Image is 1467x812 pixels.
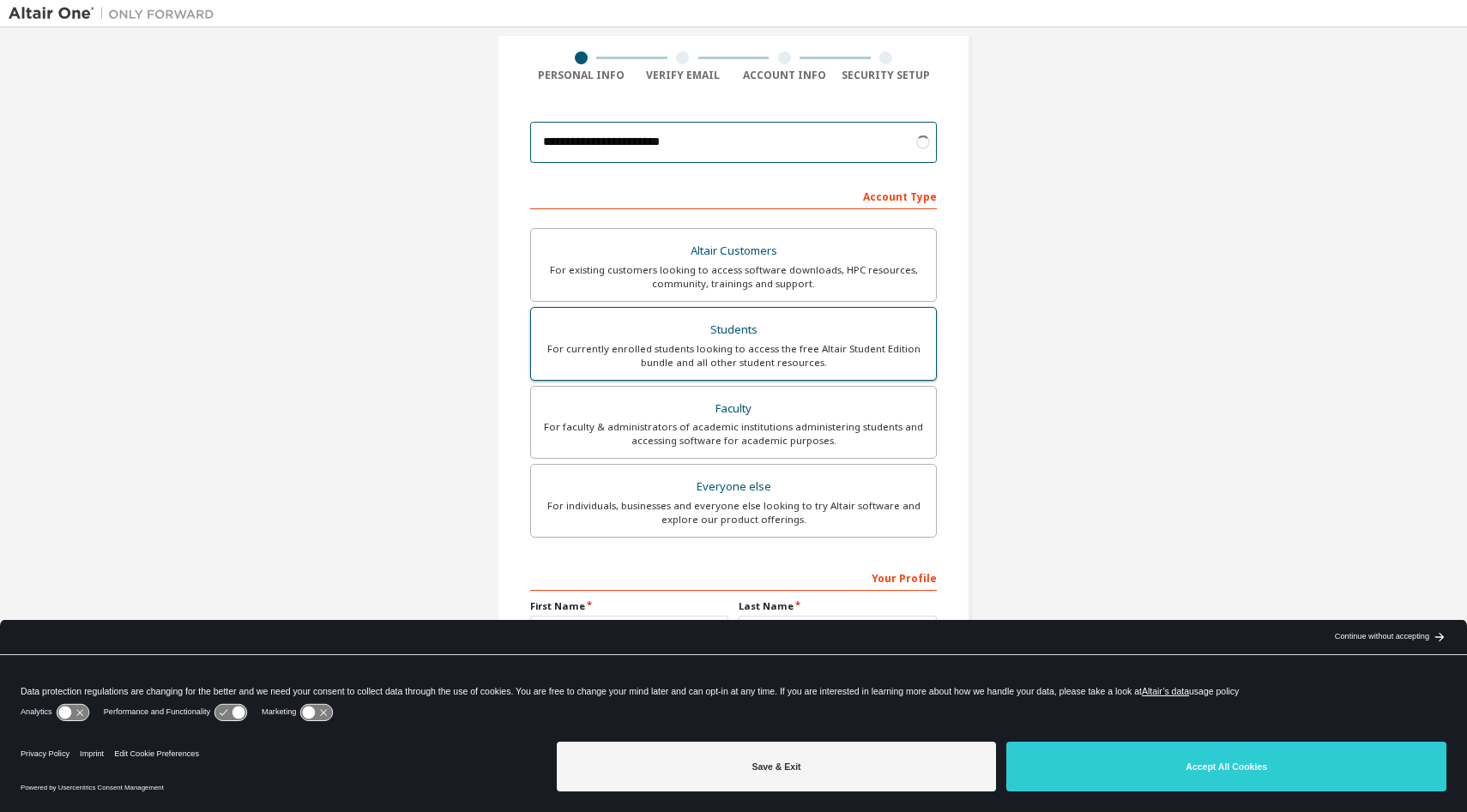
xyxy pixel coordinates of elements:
[541,342,926,370] div: For currently enrolled students looking to access the free Altair Student Edition bundle and all ...
[836,69,938,82] div: Security Setup
[541,239,926,263] div: Altair Customers
[541,318,926,342] div: Students
[541,499,926,526] div: For individuals, businesses and everyone else looking to try Altair software and explore our prod...
[541,475,926,499] div: Everyone else
[530,563,937,591] div: Your Profile
[9,5,223,22] img: Altair One
[733,69,836,82] div: Account Info
[541,397,926,421] div: Faculty
[530,69,632,82] div: Personal Info
[541,420,926,448] div: For faculty & administrators of academic institutions administering students and accessing softwa...
[541,263,926,291] div: For existing customers looking to access software downloads, HPC resources, community, trainings ...
[739,599,937,613] label: Last Name
[632,69,734,82] div: Verify Email
[530,182,937,209] div: Account Type
[530,599,728,613] label: First Name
